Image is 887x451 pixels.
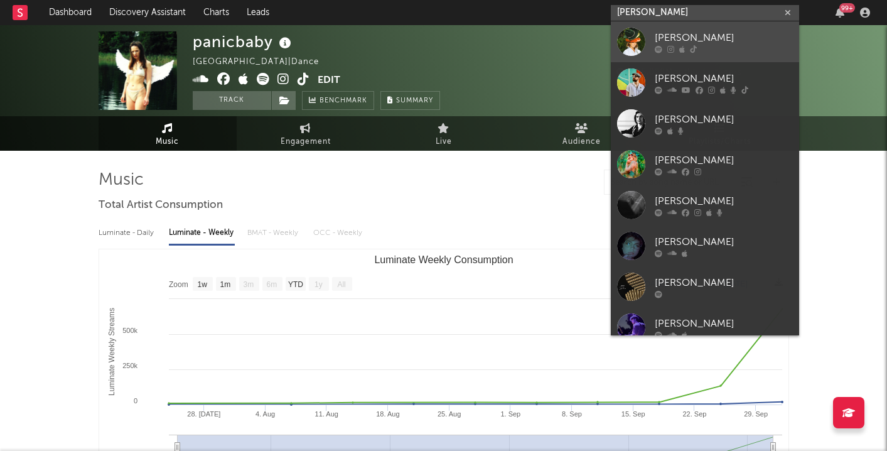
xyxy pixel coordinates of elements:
[380,91,440,110] button: Summary
[611,225,799,266] a: [PERSON_NAME]
[562,134,601,149] span: Audience
[243,280,254,289] text: 3m
[337,280,345,289] text: All
[437,410,460,418] text: 25. Aug
[611,5,799,21] input: Search for artists
[655,275,793,290] div: [PERSON_NAME]
[197,280,207,289] text: 1w
[611,144,799,185] a: [PERSON_NAME]
[318,73,340,89] button: Edit
[220,280,230,289] text: 1m
[655,71,793,86] div: [PERSON_NAME]
[621,410,645,418] text: 15. Sep
[376,410,399,418] text: 18. Aug
[320,94,367,109] span: Benchmark
[314,280,323,289] text: 1y
[611,21,799,62] a: [PERSON_NAME]
[655,153,793,168] div: [PERSON_NAME]
[744,410,768,418] text: 29. Sep
[187,410,220,418] text: 28. [DATE]
[605,178,737,188] input: Search by song name or URL
[375,116,513,151] a: Live
[655,193,793,209] div: [PERSON_NAME]
[281,134,331,149] span: Engagement
[237,116,375,151] a: Engagement
[562,410,582,418] text: 8. Sep
[133,397,137,405] text: 0
[193,91,271,110] button: Track
[193,31,294,52] div: panicbaby
[655,234,793,249] div: [PERSON_NAME]
[169,280,188,289] text: Zoom
[513,116,651,151] a: Audience
[611,62,799,103] a: [PERSON_NAME]
[655,112,793,127] div: [PERSON_NAME]
[682,410,706,418] text: 22. Sep
[156,134,179,149] span: Music
[836,8,844,18] button: 99+
[255,410,274,418] text: 4. Aug
[611,266,799,307] a: [PERSON_NAME]
[655,30,793,45] div: [PERSON_NAME]
[500,410,520,418] text: 1. Sep
[107,308,116,396] text: Luminate Weekly Streams
[611,185,799,225] a: [PERSON_NAME]
[839,3,855,13] div: 99 +
[99,116,237,151] a: Music
[611,103,799,144] a: [PERSON_NAME]
[193,55,333,70] div: [GEOGRAPHIC_DATA] | Dance
[655,316,793,331] div: [PERSON_NAME]
[314,410,338,418] text: 11. Aug
[302,91,374,110] a: Benchmark
[266,280,277,289] text: 6m
[122,327,137,334] text: 500k
[436,134,452,149] span: Live
[169,222,235,244] div: Luminate - Weekly
[122,362,137,369] text: 250k
[99,198,223,213] span: Total Artist Consumption
[99,222,156,244] div: Luminate - Daily
[611,307,799,348] a: [PERSON_NAME]
[374,254,513,265] text: Luminate Weekly Consumption
[288,280,303,289] text: YTD
[396,97,433,104] span: Summary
